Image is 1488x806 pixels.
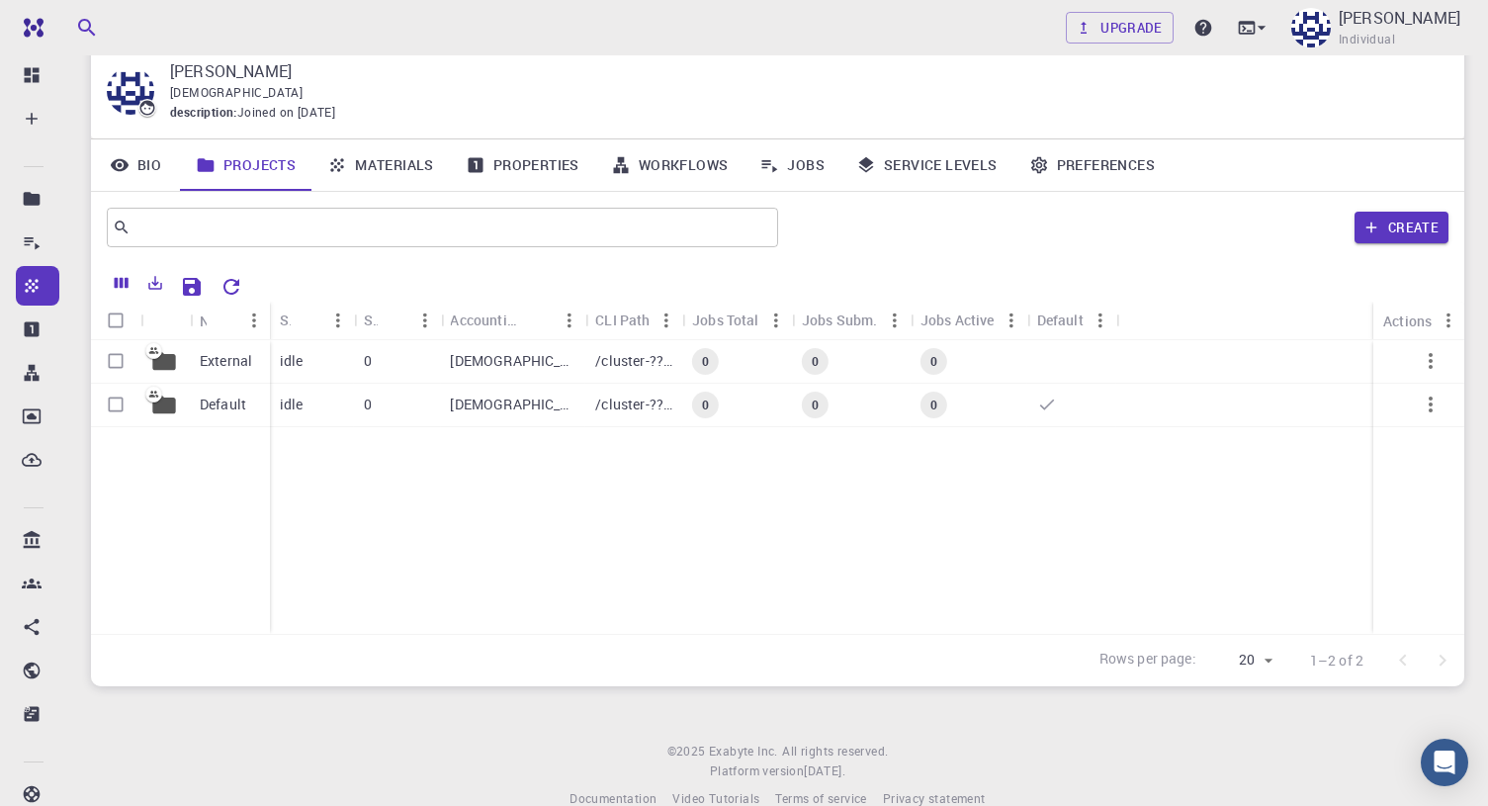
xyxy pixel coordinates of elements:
[200,395,246,414] p: Default
[710,761,804,781] span: Platform version
[1339,6,1460,30] p: [PERSON_NAME]
[1373,302,1464,340] div: Actions
[744,139,840,191] a: Jobs
[760,305,792,336] button: Menu
[804,397,827,413] span: 0
[1383,302,1432,340] div: Actions
[440,301,585,339] div: Accounting slug
[450,139,595,191] a: Properties
[364,395,372,414] p: 0
[879,305,911,336] button: Menu
[450,351,575,371] p: [DEMOGRAPHIC_DATA]-external
[364,301,378,339] div: Shared
[280,351,304,371] p: idle
[200,302,207,340] div: Name
[1310,651,1363,671] p: 1–2 of 2
[408,305,440,336] button: Menu
[450,395,575,414] p: [DEMOGRAPHIC_DATA]-default
[1339,30,1395,49] span: Individual
[522,305,554,336] button: Sort
[651,305,682,336] button: Menu
[16,18,44,38] img: logo
[207,305,238,336] button: Sort
[1291,8,1331,47] img: Postnikov, Andrei
[311,139,450,191] a: Materials
[140,302,190,340] div: Icon
[1355,212,1448,243] button: Create
[1027,301,1116,339] div: Default
[180,139,311,191] a: Projects
[792,301,911,339] div: Jobs Subm.
[775,790,866,806] span: Terms of service
[569,790,656,806] span: Documentation
[694,353,717,370] span: 0
[1099,649,1196,672] p: Rows per page:
[450,301,522,339] div: Accounting slug
[172,267,212,307] button: Save Explorer Settings
[709,742,778,761] a: Exabyte Inc.
[212,267,251,307] button: Reset Explorer Settings
[672,790,759,806] span: Video Tutorials
[190,302,270,340] div: Name
[237,103,335,123] span: Joined on [DATE]
[920,301,995,339] div: Jobs Active
[170,84,303,100] span: [DEMOGRAPHIC_DATA]
[42,14,113,32] span: Support
[354,301,441,339] div: Shared
[840,139,1013,191] a: Service Levels
[595,139,744,191] a: Workflows
[291,305,322,336] button: Sort
[804,353,827,370] span: 0
[595,351,672,371] p: /cluster-???-home/[DEMOGRAPHIC_DATA]/[DEMOGRAPHIC_DATA]-external
[922,397,945,413] span: 0
[667,742,709,761] span: © 2025
[1037,301,1084,339] div: Default
[804,761,845,781] a: [DATE].
[377,305,408,336] button: Sort
[782,742,888,761] span: All rights reserved.
[694,397,717,413] span: 0
[280,395,304,414] p: idle
[1066,12,1174,44] a: Upgrade
[595,301,650,339] div: CLI Path
[170,103,237,123] span: description :
[270,301,354,339] div: Status
[883,790,986,806] span: Privacy statement
[1084,305,1115,336] button: Menu
[138,267,172,299] button: Export
[322,305,354,336] button: Menu
[238,305,270,336] button: Menu
[1433,305,1464,336] button: Menu
[280,301,291,339] div: Status
[554,305,585,336] button: Menu
[1204,646,1278,674] div: 20
[802,301,878,339] div: Jobs Subm.
[682,301,792,339] div: Jobs Total
[105,267,138,299] button: Columns
[170,59,1433,83] p: [PERSON_NAME]
[585,301,682,339] div: CLI Path
[364,351,372,371] p: 0
[996,305,1027,336] button: Menu
[709,743,778,759] span: Exabyte Inc.
[911,301,1027,339] div: Jobs Active
[200,351,252,371] p: External
[692,301,759,339] div: Jobs Total
[1421,739,1468,786] div: Open Intercom Messenger
[1013,139,1171,191] a: Preferences
[922,353,945,370] span: 0
[804,762,845,778] span: [DATE] .
[91,139,180,191] a: Bio
[595,395,672,414] p: /cluster-???-home/[DEMOGRAPHIC_DATA]/[DEMOGRAPHIC_DATA]-default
